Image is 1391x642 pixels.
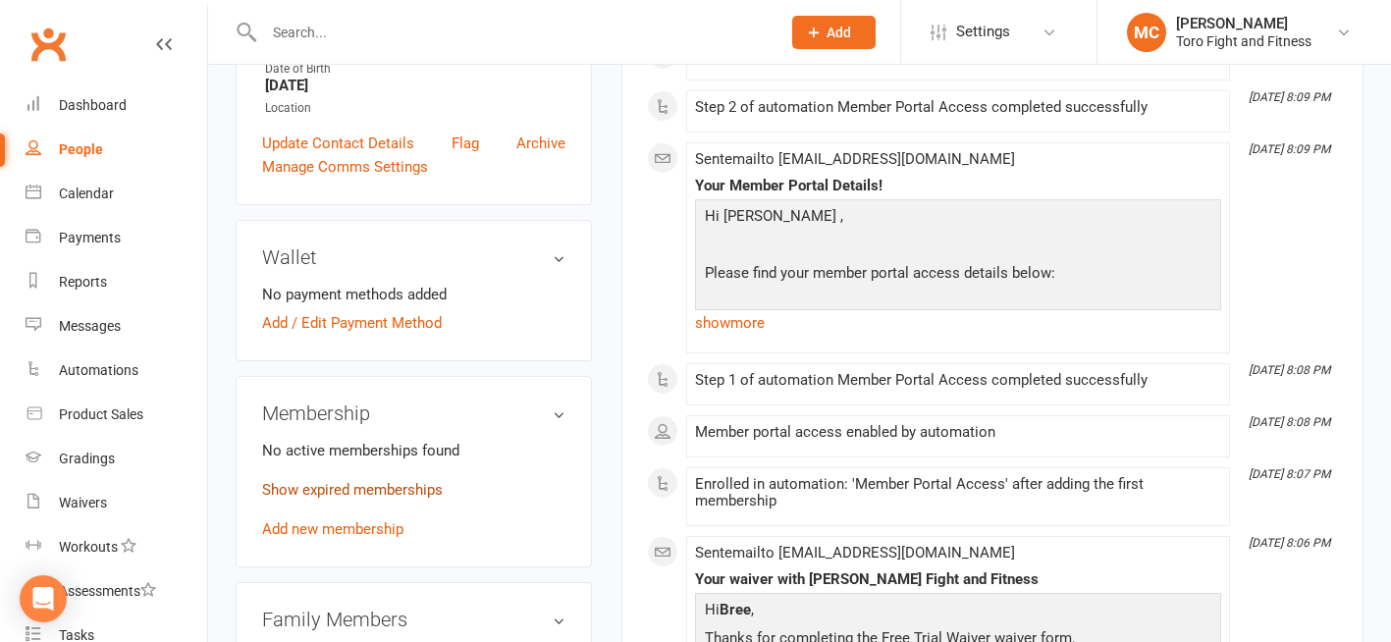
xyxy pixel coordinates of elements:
a: Calendar [26,172,207,216]
a: Manage Comms Settings [262,155,428,179]
a: Payments [26,216,207,260]
div: Gradings [59,451,115,466]
span: Add [827,25,851,40]
div: MC [1127,13,1166,52]
div: Assessments [59,583,156,599]
a: Update Contact Details [262,132,414,155]
div: Enrolled in automation: 'Member Portal Access' after adding the first membership [695,476,1221,509]
a: Add / Edit Payment Method [262,311,442,335]
h3: Membership [262,402,565,424]
a: People [26,128,207,172]
a: Flag [452,132,479,155]
span: Sent email to [EMAIL_ADDRESS][DOMAIN_NAME] [695,150,1015,168]
a: Messages [26,304,207,348]
button: Add [792,16,876,49]
div: Date of Birth [265,60,565,79]
a: Show expired memberships [262,481,443,499]
span: Settings [956,10,1010,54]
div: Location [265,99,565,118]
div: Workouts [59,539,118,555]
div: Your Member Portal Details! [695,178,1221,194]
div: Reports [59,274,107,290]
a: Add new membership [262,520,403,538]
i: [DATE] 8:09 PM [1249,142,1330,156]
p: No active memberships found [262,439,565,462]
a: Reports [26,260,207,304]
i: [DATE] 8:06 PM [1249,536,1330,550]
div: [PERSON_NAME] [1176,15,1311,32]
div: Waivers [59,495,107,510]
input: Search... [258,19,767,46]
span: Sent email to [EMAIL_ADDRESS][DOMAIN_NAME] [695,544,1015,562]
a: Waivers [26,481,207,525]
div: Dashboard [59,97,127,113]
div: Calendar [59,186,114,201]
i: [DATE] 8:09 PM [1249,90,1330,104]
i: [DATE] 8:08 PM [1249,415,1330,429]
h3: Wallet [262,246,565,268]
div: Payments [59,230,121,245]
p: Please find your member portal access details below: [700,261,1216,290]
div: People [59,141,103,157]
div: Your waiver with [PERSON_NAME] Fight and Fitness [695,571,1221,588]
strong: Bree [720,601,751,618]
div: Open Intercom Messenger [20,575,67,622]
i: [DATE] 8:07 PM [1249,467,1330,481]
li: No payment methods added [262,283,565,306]
div: Step 1 of automation Member Portal Access completed successfully [695,372,1221,389]
a: Automations [26,348,207,393]
p: Hi [PERSON_NAME] , [700,204,1216,233]
strong: [DATE] [265,77,565,94]
a: show more [695,309,1221,337]
h3: Family Members [262,609,565,630]
a: Dashboard [26,83,207,128]
div: Messages [59,318,121,334]
a: Clubworx [24,20,73,69]
a: Gradings [26,437,207,481]
a: Assessments [26,569,207,614]
a: Workouts [26,525,207,569]
div: Product Sales [59,406,143,422]
i: [DATE] 8:08 PM [1249,363,1330,377]
a: Product Sales [26,393,207,437]
div: Step 2 of automation Member Portal Access completed successfully [695,99,1221,116]
a: Archive [516,132,565,155]
div: Member portal access enabled by automation [695,424,1221,441]
div: Toro Fight and Fitness [1176,32,1311,50]
p: Hi , [700,598,1216,626]
div: Automations [59,362,138,378]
